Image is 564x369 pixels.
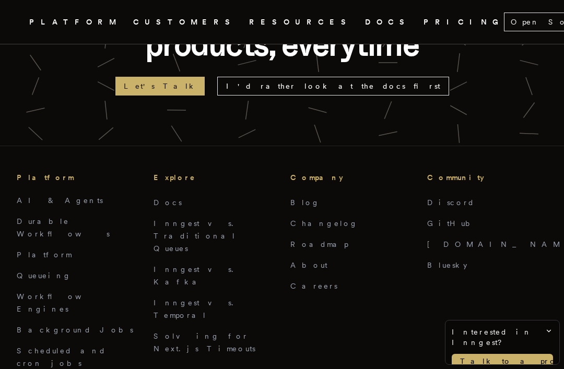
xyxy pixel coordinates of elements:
[17,251,72,259] a: Platform
[249,16,352,29] button: RESOURCES
[154,265,240,286] a: Inngest vs. Kafka
[290,240,348,248] a: Roadmap
[427,219,477,228] a: GitHub
[17,196,103,205] a: AI & Agents
[217,77,449,96] a: I'd rather look at the docs first
[17,217,110,238] a: Durable Workflows
[427,198,475,207] a: Discord
[427,261,467,269] a: Bluesky
[133,16,237,29] a: CUSTOMERS
[290,261,327,269] a: About
[290,198,320,207] a: Blog
[17,326,133,334] a: Background Jobs
[17,271,72,280] a: Queueing
[427,171,547,184] h3: Community
[154,198,182,207] a: Docs
[115,77,205,96] a: Let's Talk
[290,219,358,228] a: Changelog
[154,219,240,253] a: Inngest vs. Traditional Queues
[154,171,274,184] h3: Explore
[29,16,121,29] button: PLATFORM
[424,16,504,29] a: PRICING
[17,171,137,184] h3: Platform
[290,282,337,290] a: Careers
[17,292,107,313] a: Workflow Engines
[154,332,255,353] a: Solving for Next.js Timeouts
[17,347,106,367] a: Scheduled and cron jobs
[365,16,411,29] a: DOCS
[290,171,410,184] h3: Company
[154,299,240,319] a: Inngest vs. Temporal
